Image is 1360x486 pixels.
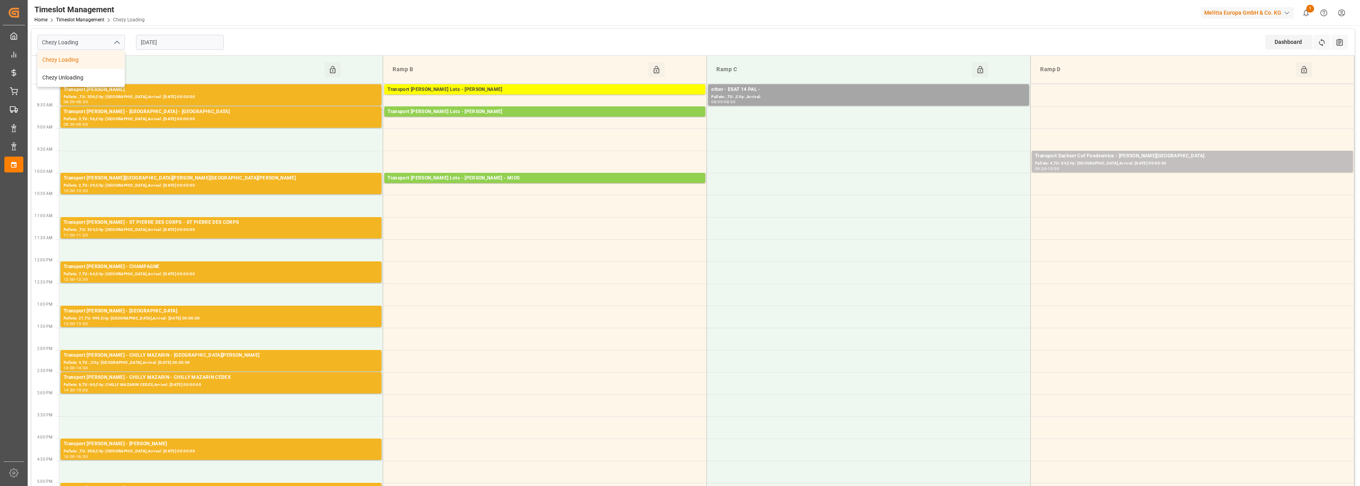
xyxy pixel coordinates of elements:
span: 3:00 PM [37,391,53,395]
div: 11:00 [64,233,75,237]
div: Transport [PERSON_NAME] - CHAMPAGNE [64,263,378,271]
div: Ramp A [66,62,325,77]
div: - [75,455,76,458]
div: 14:30 [76,366,88,370]
div: Pallets: 3,TU: 56,City: [GEOGRAPHIC_DATA],Arrival: [DATE] 00:00:00 [64,116,378,123]
div: 16:30 [76,455,88,458]
span: 1:00 PM [37,302,53,306]
div: 08:30 [64,123,75,126]
div: - [75,278,76,281]
span: 3:30 PM [37,413,53,417]
span: 2:30 PM [37,369,53,373]
span: 5:00 PM [37,479,53,484]
div: - [75,388,76,392]
div: - [75,123,76,126]
div: 13:00 [64,322,75,325]
button: Help Center [1315,4,1333,22]
div: Timeslot Management [34,4,145,15]
div: - [75,233,76,237]
div: - [75,322,76,325]
div: Pallets: ,TU: ,City: ,Arrival: [711,94,1026,100]
div: Pallets: ,TU: 308,City: [GEOGRAPHIC_DATA],Arrival: [DATE] 00:00:00 [64,448,378,455]
div: Pallets: 7,TU: 64,City: [GEOGRAPHIC_DATA],Arrival: [DATE] 00:00:00 [64,271,378,278]
div: 11:30 [76,233,88,237]
div: 14:00 [64,366,75,370]
div: Transport [PERSON_NAME] - ST PIERRE DES CORPS - ST PIERRE DES CORPS [64,219,378,227]
span: 4:30 PM [37,457,53,461]
span: 11:00 AM [34,214,53,218]
div: 14:30 [64,388,75,392]
div: 10:00 [64,189,75,193]
div: Transport [PERSON_NAME] - [GEOGRAPHIC_DATA] - [GEOGRAPHIC_DATA] [64,108,378,116]
span: 12:00 PM [34,258,53,262]
div: 08:00 [64,100,75,104]
span: 10:30 AM [34,191,53,196]
div: 12:00 [64,278,75,281]
div: Transport [PERSON_NAME] Lots - [PERSON_NAME] [387,108,702,116]
div: - [75,189,76,193]
div: Pallets: ,TU: 356,City: [GEOGRAPHIC_DATA],Arrival: [DATE] 00:00:00 [64,94,378,100]
div: Pallets: 2,TU: 39,City: [GEOGRAPHIC_DATA],Arrival: [DATE] 00:00:00 [64,182,378,189]
div: Ramp B [389,62,648,77]
div: Transport [PERSON_NAME] - CHILLY MAZARIN - CHILLY MAZARIN CEDEX [64,374,378,382]
span: 4:00 PM [37,435,53,439]
span: 12:30 PM [34,280,53,284]
span: 2:00 PM [37,346,53,351]
div: 13:30 [76,322,88,325]
span: 11:30 AM [34,236,53,240]
a: Home [34,17,47,23]
div: 09:30 [1035,167,1046,170]
div: Chezy Loading [38,51,125,69]
div: Pallets: 21,TU: 999,City: [GEOGRAPHIC_DATA],Arrival: [DATE] 00:00:00 [64,315,378,322]
div: 15:00 [76,388,88,392]
span: 9:00 AM [37,125,53,129]
div: Pallets: ,TU: 524,City: [GEOGRAPHIC_DATA],Arrival: [DATE] 00:00:00 [64,227,378,233]
span: 10:00 AM [34,169,53,174]
button: Melitta Europa GmbH & Co. KG [1201,5,1297,20]
div: Pallets: 6,TU: 60,City: CHILLY MAZARIN CEDEX,Arrival: [DATE] 00:00:00 [64,382,378,388]
div: Ramp C [713,62,972,77]
div: 10:00 [1048,167,1059,170]
div: Pallets: 16,TU: 832,City: CARQUEFOU,Arrival: [DATE] 00:00:00 [387,116,702,123]
div: Pallets: 4,TU: ,City: [GEOGRAPHIC_DATA],Arrival: [DATE] 00:00:00 [64,359,378,366]
div: Melitta Europa GmbH & Co. KG [1201,7,1294,19]
div: 12:30 [76,278,88,281]
span: 9:30 AM [37,147,53,151]
span: 8:30 AM [37,103,53,107]
span: 1:30 PM [37,324,53,329]
div: 09:00 [76,123,88,126]
input: DD-MM-YYYY [136,35,224,50]
div: Dashboard [1265,35,1313,49]
div: Pallets: 4,TU: 84,City: [GEOGRAPHIC_DATA],Arrival: [DATE] 00:00:00 [1035,160,1350,167]
div: 08:00 [711,100,723,104]
div: Transport Dachser Cof Foodservice - [PERSON_NAME][GEOGRAPHIC_DATA] [1035,152,1350,160]
button: close menu [110,36,122,49]
div: Transport [PERSON_NAME] - [PERSON_NAME] [64,440,378,448]
div: Pallets: 16,TU: 28,City: MIOS,Arrival: [DATE] 00:00:00 [387,182,702,189]
span: 1 [1306,5,1314,13]
div: other - ESAT 14 PAL - [711,86,1026,94]
div: Transport [PERSON_NAME] - [GEOGRAPHIC_DATA] [64,307,378,315]
div: 08:30 [724,100,735,104]
div: - [75,100,76,104]
div: Transport [PERSON_NAME][GEOGRAPHIC_DATA][PERSON_NAME][GEOGRAPHIC_DATA][PERSON_NAME] [64,174,378,182]
div: Ramp D [1037,62,1296,77]
div: 16:00 [64,455,75,458]
div: - [1046,167,1048,170]
div: Transport [PERSON_NAME] [64,86,378,94]
input: Type to search/select [37,35,125,50]
div: Transport [PERSON_NAME] Lots - [PERSON_NAME] [387,86,702,94]
div: 10:30 [76,189,88,193]
div: 08:30 [76,100,88,104]
div: - [75,366,76,370]
div: - [723,100,724,104]
div: Pallets: 7,TU: 108,City: [GEOGRAPHIC_DATA],Arrival: [DATE] 00:00:00 [387,94,702,100]
div: Transport [PERSON_NAME] Lots - [PERSON_NAME] - MIOS [387,174,702,182]
button: show 1 new notifications [1297,4,1315,22]
a: Timeslot Management [56,17,104,23]
div: Transport [PERSON_NAME] - CHILLY MAZARIN - [GEOGRAPHIC_DATA][PERSON_NAME] [64,352,378,359]
div: Chezy Unloading [38,69,125,87]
